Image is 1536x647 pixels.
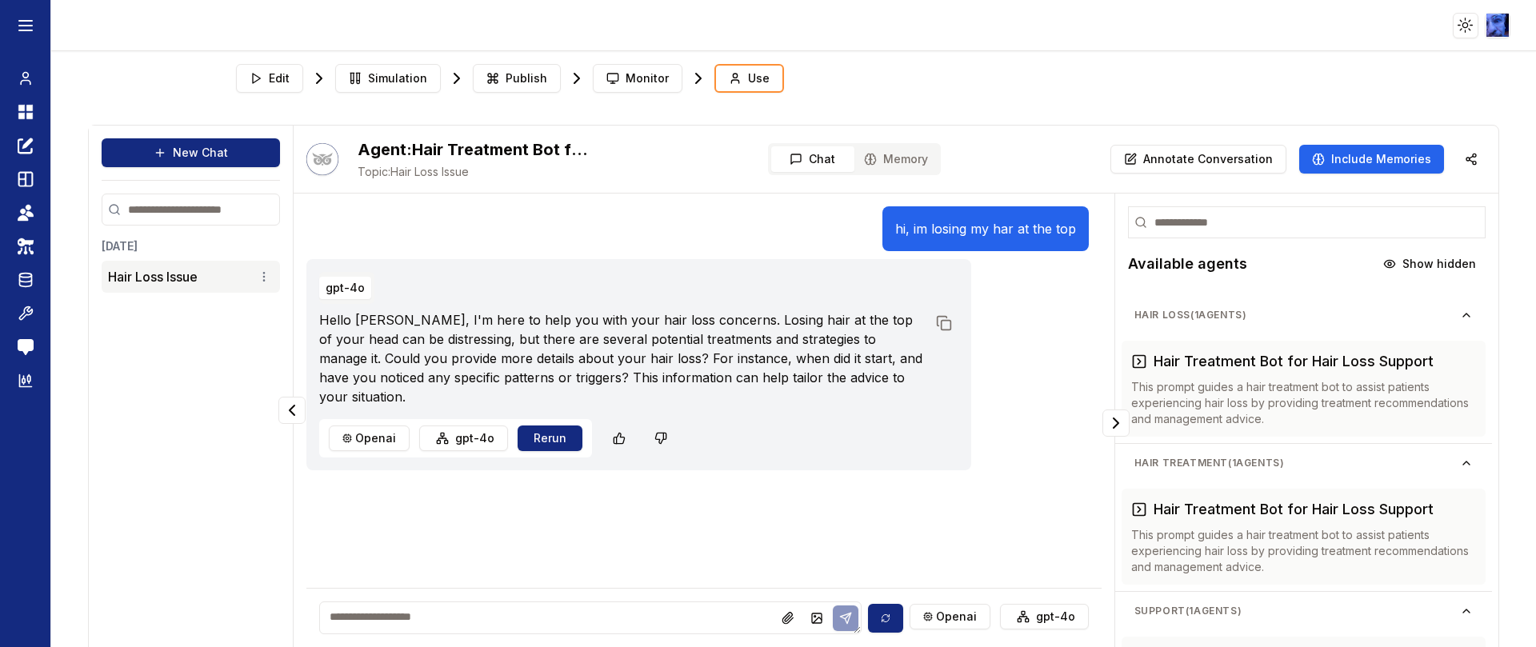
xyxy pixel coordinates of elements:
[1331,151,1431,167] span: Include Memories
[254,267,274,286] button: Conversation options
[1122,598,1486,624] button: support(1agents)
[1134,309,1460,322] span: hair loss ( 1 agents)
[910,604,990,629] button: openai
[1131,379,1476,427] p: This prompt guides a hair treatment bot to assist patients experiencing hair loss by providing tr...
[419,425,508,451] button: gpt-4o
[355,430,396,446] span: openai
[1486,14,1510,37] img: ACg8ocLIQrZOk08NuYpm7ecFLZE0xiClguSD1EtfFjuoGWgIgoqgD8A6FQ=s96-c
[1110,145,1286,174] button: Annotate Conversation
[358,138,598,161] h2: Hair Treatment Bot for Hair Loss Support
[329,425,410,451] button: openai
[1143,151,1273,167] p: Annotate Conversation
[1122,302,1486,328] button: hair loss(1agents)
[518,425,582,451] button: Rerun
[306,143,338,175] button: Talk with Hootie
[278,397,306,424] button: Collapse panel
[368,70,427,86] span: Simulation
[1134,605,1460,617] span: support ( 1 agents)
[1131,527,1476,575] p: This prompt guides a hair treatment bot to assist patients experiencing hair loss by providing tr...
[868,604,903,633] button: Sync model selection with the edit page
[895,219,1076,238] p: hi, im losing my har at the top
[1154,498,1434,521] h3: Hair Treatment Bot for Hair Loss Support
[1402,256,1476,272] span: Show hidden
[1128,253,1247,275] h2: Available agents
[269,70,290,86] span: Edit
[358,164,598,180] span: Hair Loss Issue
[1374,251,1486,277] button: Show hidden
[714,64,784,93] button: Use
[1122,450,1486,476] button: hair treatment(1agents)
[593,64,682,93] button: Monitor
[809,151,835,167] span: Chat
[936,609,977,625] span: openai
[102,238,280,254] h3: [DATE]
[319,310,926,406] p: Hello [PERSON_NAME], I'm here to help you with your hair loss concerns. Losing hair at the top of...
[18,339,34,355] img: feedback
[1102,409,1130,437] button: Collapse panel
[473,64,561,93] button: Publish
[102,138,280,167] button: New Chat
[1134,457,1460,469] span: hair treatment ( 1 agents)
[108,267,198,286] p: Hair Loss Issue
[1036,609,1075,625] span: gpt-4o
[506,70,547,86] span: Publish
[319,277,371,299] button: gpt-4o
[626,70,669,86] span: Monitor
[236,64,303,93] button: Edit
[883,151,928,167] span: Memory
[306,143,338,175] img: Bot
[455,430,494,446] span: gpt-4o
[1299,145,1444,174] button: Include Memories
[1154,350,1434,373] h3: Hair Treatment Bot for Hair Loss Support
[335,64,441,93] button: Simulation
[1000,604,1089,629] button: gpt-4o
[748,70,770,86] span: Use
